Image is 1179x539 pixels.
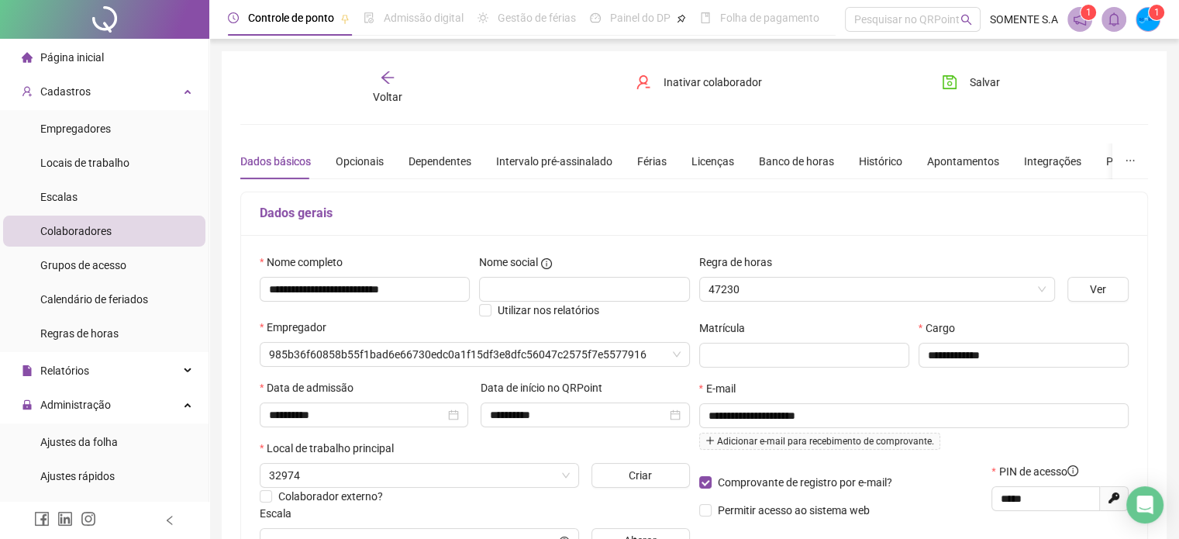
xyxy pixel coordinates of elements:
label: Data de início no QRPoint [481,379,612,396]
span: bell [1107,12,1121,26]
span: Regras de horas [40,327,119,340]
span: plus [705,436,715,445]
span: Colaborador externo? [278,490,383,503]
span: Cadastros [40,85,91,98]
span: save [942,74,957,90]
span: Voltar [373,91,402,103]
span: Adicionar e-mail para recebimento de comprovante. [699,433,940,450]
button: Ver [1067,277,1129,302]
span: Nome social [479,254,538,271]
span: 985b36f60858b55f1bad6e66730edc0a1f15df3e8dfc56047c2575f7e5577916 [269,343,681,366]
div: Apontamentos [927,153,999,170]
div: Open Intercom Messenger [1126,486,1163,523]
div: Histórico [859,153,902,170]
button: ellipsis [1112,143,1148,179]
span: Criar [629,467,652,484]
label: Cargo [919,320,965,337]
div: Férias [637,153,667,170]
span: Admissão digital [384,12,464,24]
span: pushpin [677,14,686,23]
span: 47230 [708,278,1046,301]
h5: Dados gerais [260,204,1129,223]
span: Página inicial [40,51,104,64]
div: Banco de horas [759,153,834,170]
span: Utilizar nos relatórios [498,304,599,316]
span: 32974 [269,464,570,487]
span: Painel do DP [610,12,671,24]
label: Nome completo [260,254,353,271]
label: Regra de horas [699,254,782,271]
span: Administração [40,399,111,411]
div: Dados básicos [240,153,311,170]
span: user-add [22,86,33,97]
span: 1 [1154,7,1160,18]
span: Relatórios [40,365,89,377]
span: arrow-left [380,70,395,85]
div: Licenças [691,153,734,170]
span: user-delete [636,74,651,90]
button: Criar [591,463,690,488]
label: Local de trabalho principal [260,440,404,457]
span: file-done [364,12,374,23]
span: Inativar colaborador [664,74,762,91]
span: Gestão de férias [498,12,576,24]
span: dashboard [590,12,601,23]
label: E-mail [699,380,746,397]
span: Permitir acesso ao sistema web [718,504,870,517]
span: search [960,14,972,26]
sup: 1 [1081,5,1096,20]
label: Matrícula [699,320,755,337]
span: Ajustes da folha [40,436,118,448]
sup: Atualize o seu contato no menu Meus Dados [1149,5,1164,20]
span: PIN de acesso [999,463,1078,480]
span: notification [1073,12,1087,26]
span: Escalas [40,191,78,203]
span: Controle de ponto [248,12,334,24]
label: Data de admissão [260,379,364,396]
div: Dependentes [409,153,471,170]
span: book [700,12,711,23]
div: Preferências [1106,153,1167,170]
label: Escala [260,505,302,522]
div: Opcionais [336,153,384,170]
span: info-circle [541,258,552,269]
span: file [22,365,33,376]
span: pushpin [340,14,350,23]
span: Comprovante de registro por e-mail? [718,476,892,489]
img: 50881 [1136,8,1160,31]
span: ellipsis [1125,155,1136,166]
span: Ajustes rápidos [40,470,115,482]
span: Salvar [970,74,1000,91]
span: linkedin [57,511,73,527]
span: Locais de trabalho [40,157,129,169]
span: clock-circle [228,12,239,23]
div: Integrações [1024,153,1081,170]
span: lock [22,399,33,410]
span: home [22,52,33,63]
span: Empregadores [40,123,111,135]
div: Intervalo pré-assinalado [496,153,612,170]
span: instagram [81,511,96,527]
span: info-circle [1067,465,1078,476]
span: 1 [1086,7,1091,18]
span: facebook [34,511,50,527]
button: Inativar colaborador [624,70,774,95]
span: sun [477,12,488,23]
span: Colaboradores [40,225,112,237]
span: Ver [1090,281,1106,298]
span: Calendário de feriados [40,293,148,306]
button: Salvar [930,70,1012,95]
span: SOMENTE S.A [990,11,1058,28]
label: Empregador [260,319,336,336]
span: Grupos de acesso [40,259,126,271]
span: Folha de pagamento [720,12,819,24]
span: left [164,515,175,526]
